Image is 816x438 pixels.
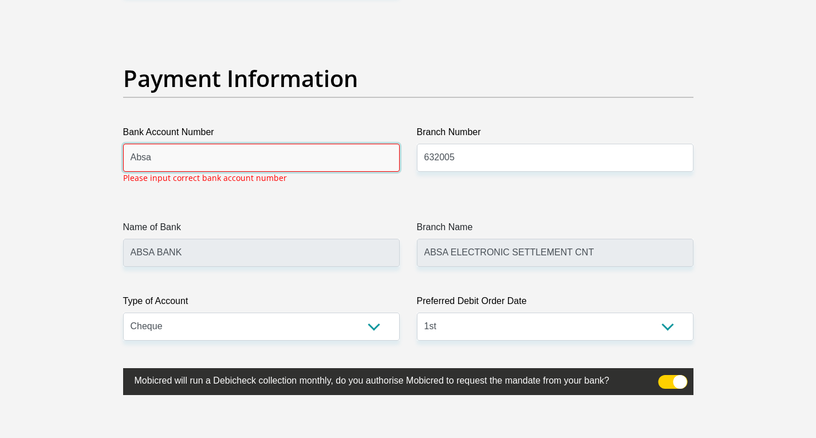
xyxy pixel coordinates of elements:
input: Branch Name [417,239,693,267]
input: Bank Account Number [123,144,400,172]
label: Bank Account Number [123,125,400,144]
p: Please input correct bank account number [123,172,287,184]
label: Mobicred will run a Debicheck collection monthly, do you authorise Mobicred to request the mandat... [123,368,636,390]
label: Name of Bank [123,220,400,239]
input: Name of Bank [123,239,400,267]
input: Branch Number [417,144,693,172]
label: Branch Number [417,125,693,144]
label: Preferred Debit Order Date [417,294,693,313]
label: Branch Name [417,220,693,239]
h2: Payment Information [123,65,693,92]
label: Type of Account [123,294,400,313]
